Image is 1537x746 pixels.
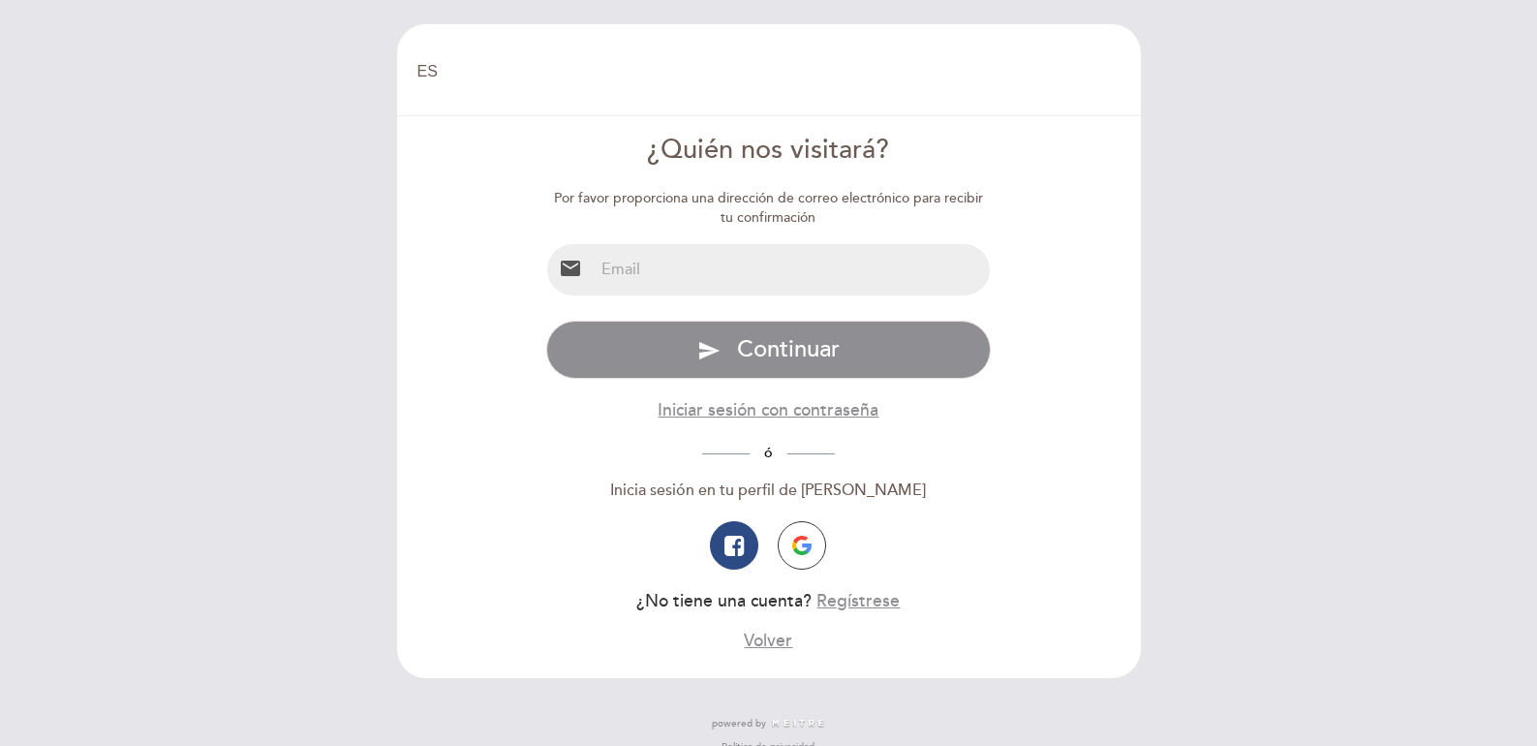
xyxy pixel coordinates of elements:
[816,589,900,613] button: Regístrese
[559,257,582,280] i: email
[744,629,792,653] button: Volver
[697,339,721,362] i: send
[737,335,840,363] span: Continuar
[792,536,812,555] img: icon-google.png
[546,132,991,170] div: ¿Quién nos visitará?
[712,717,766,730] span: powered by
[712,717,826,730] a: powered by
[546,480,991,502] div: Inicia sesión en tu perfil de [PERSON_NAME]
[594,244,990,295] input: Email
[750,445,787,461] span: ó
[546,321,991,379] button: send Continuar
[658,398,878,422] button: Iniciar sesión con contraseña
[636,591,812,611] span: ¿No tiene una cuenta?
[546,189,991,228] div: Por favor proporciona una dirección de correo electrónico para recibir tu confirmación
[771,719,826,729] img: MEITRE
